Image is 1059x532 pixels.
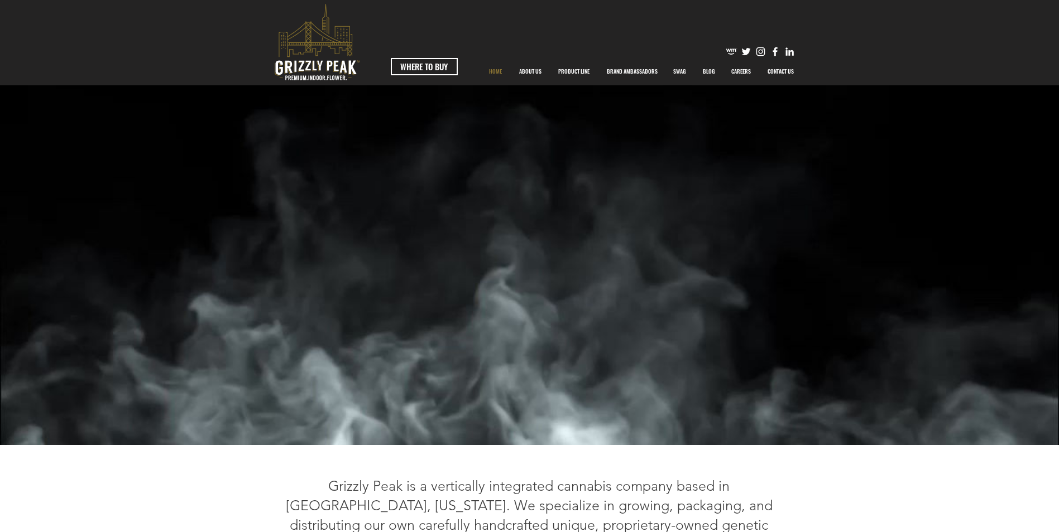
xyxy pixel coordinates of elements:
a: CONTACT US [759,57,803,85]
a: WHERE TO BUY [391,58,458,75]
a: CAREERS [723,57,759,85]
p: SWAG [668,57,692,85]
p: ABOUT US [514,57,547,85]
a: ABOUT US [511,57,550,85]
p: PRODUCT LINE [553,57,595,85]
span: WHERE TO BUY [400,61,448,72]
svg: premium-indoor-flower [275,4,360,80]
img: Instagram [755,46,766,57]
a: HOME [481,57,511,85]
p: CAREERS [726,57,756,85]
p: BLOG [697,57,721,85]
p: CONTACT US [762,57,799,85]
a: BLOG [694,57,723,85]
div: BRAND AMBASSADORS [598,57,665,85]
p: BRAND AMBASSADORS [601,57,663,85]
ul: Social Bar [726,46,796,57]
img: Likedin [784,46,796,57]
nav: Site [481,57,803,85]
img: weedmaps [726,46,737,57]
img: Twitter [740,46,752,57]
img: Facebook [769,46,781,57]
a: SWAG [665,57,694,85]
p: HOME [483,57,507,85]
a: PRODUCT LINE [550,57,598,85]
